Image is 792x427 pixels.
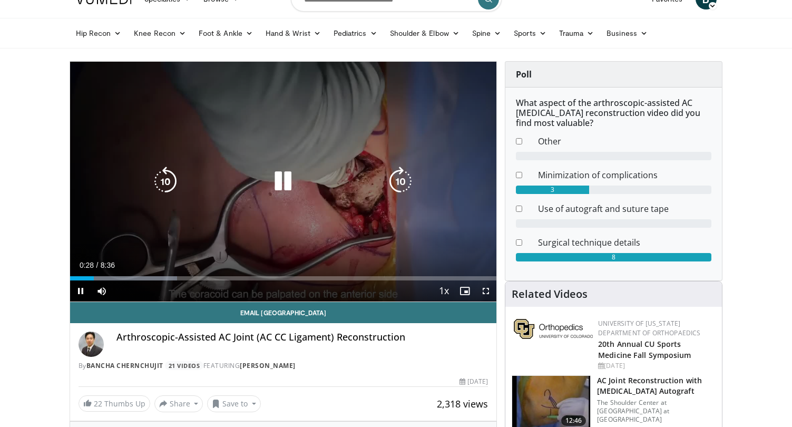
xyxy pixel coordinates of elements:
[553,23,601,44] a: Trauma
[79,332,104,357] img: Avatar
[597,375,716,396] h3: AC Joint Reconstruction with [MEDICAL_DATA] Autograft
[207,395,261,412] button: Save to
[459,377,488,386] div: [DATE]
[327,23,384,44] a: Pediatrics
[192,23,259,44] a: Foot & Ankle
[96,261,99,269] span: /
[530,236,719,249] dd: Surgical technique details
[94,399,102,409] span: 22
[514,319,593,339] img: 355603a8-37da-49b6-856f-e00d7e9307d3.png.150x105_q85_autocrop_double_scale_upscale_version-0.2.png
[101,261,115,269] span: 8:36
[91,280,112,302] button: Mute
[86,361,163,370] a: Bancha Chernchujit
[530,202,719,215] dd: Use of autograft and suture tape
[516,69,532,80] strong: Poll
[240,361,296,370] a: [PERSON_NAME]
[79,395,150,412] a: 22 Thumbs Up
[454,280,475,302] button: Enable picture-in-picture mode
[80,261,94,269] span: 0:28
[561,415,586,426] span: 12:46
[70,276,497,280] div: Progress Bar
[598,361,713,371] div: [DATE]
[128,23,192,44] a: Knee Recon
[116,332,488,343] h4: Arthroscopic-Assisted AC Joint (AC CC Ligament) Reconstruction
[516,98,711,129] h6: What aspect of the arthroscopic-assisted AC [MEDICAL_DATA] reconstruction video did you find most...
[437,397,488,410] span: 2,318 views
[598,319,700,337] a: University of [US_STATE] Department of Orthopaedics
[516,186,589,194] div: 3
[70,23,128,44] a: Hip Recon
[512,288,588,300] h4: Related Videos
[598,339,691,360] a: 20th Annual CU Sports Medicine Fall Symposium
[516,253,711,261] div: 8
[70,62,497,302] video-js: Video Player
[433,280,454,302] button: Playback Rate
[600,23,654,44] a: Business
[384,23,466,44] a: Shoulder & Elbow
[475,280,496,302] button: Fullscreen
[70,280,91,302] button: Pause
[165,361,203,370] a: 21 Videos
[530,135,719,148] dd: Other
[79,361,488,371] div: By FEATURING
[466,23,507,44] a: Spine
[259,23,327,44] a: Hand & Wrist
[507,23,553,44] a: Sports
[154,395,203,412] button: Share
[530,169,719,181] dd: Minimization of complications
[70,302,497,323] a: Email [GEOGRAPHIC_DATA]
[597,399,716,424] p: The Shoulder Center at [GEOGRAPHIC_DATA] at [GEOGRAPHIC_DATA]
